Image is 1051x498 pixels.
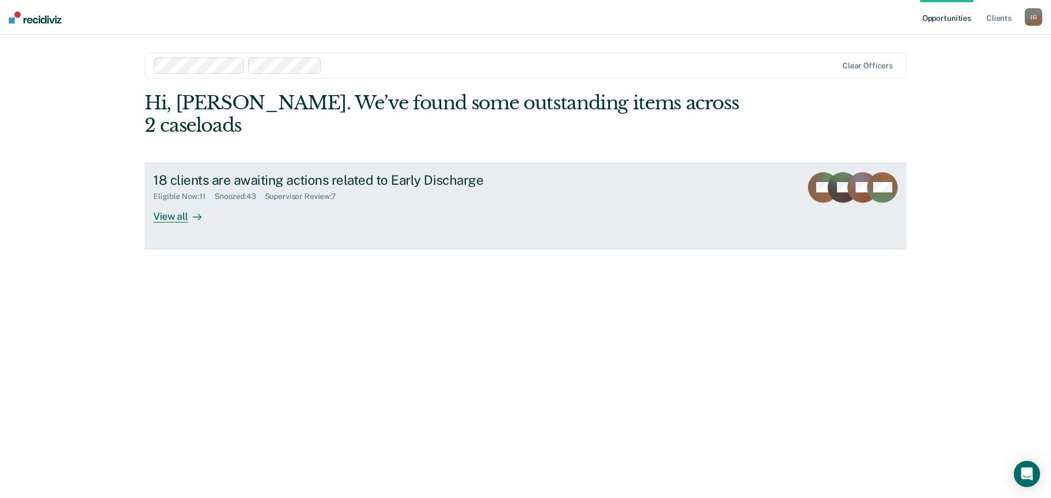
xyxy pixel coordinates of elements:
div: Hi, [PERSON_NAME]. We’ve found some outstanding items across 2 caseloads [145,92,754,137]
div: View all [153,201,215,222]
button: JG [1025,8,1042,26]
img: Recidiviz [9,11,61,24]
div: Supervisor Review : 7 [265,192,345,201]
div: 18 clients are awaiting actions related to Early Discharge [153,172,538,188]
div: J G [1025,8,1042,26]
div: Clear officers [842,61,893,71]
div: Open Intercom Messenger [1014,461,1040,487]
a: 18 clients are awaiting actions related to Early DischargeEligible Now:11Snoozed:43Supervisor Rev... [145,163,906,249]
div: Eligible Now : 11 [153,192,215,201]
div: Snoozed : 43 [215,192,265,201]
